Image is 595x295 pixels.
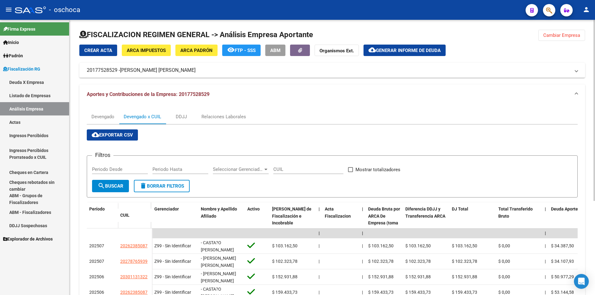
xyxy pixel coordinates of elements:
[498,259,510,264] span: $ 0,00
[551,290,574,295] span: $ 53.144,58
[91,113,114,120] div: Devengado
[89,243,104,248] span: 202507
[272,290,297,295] span: $ 159.433,73
[222,45,261,56] button: FTP - SSS
[272,206,311,226] span: [PERSON_NAME] de Fiscalización e Incobrable
[449,202,496,244] datatable-header-cell: DJ Total
[452,206,468,211] span: DJ Total
[270,48,280,53] span: ABM
[120,290,148,295] span: 20262385087
[551,243,574,248] span: $ 34.387,50
[139,183,184,189] span: Borrar Filtros
[498,206,533,219] span: Total Transferido Bruto
[362,290,363,295] span: |
[98,182,105,189] mat-icon: search
[405,259,431,264] span: $ 102.323,78
[325,206,351,219] span: Acta Fiscalizacion
[319,290,320,295] span: |
[538,30,585,41] button: Cambiar Empresa
[551,259,574,264] span: $ 34.107,93
[368,290,394,295] span: $ 159.433,73
[551,274,574,279] span: $ 50.977,29
[362,206,363,211] span: |
[152,202,198,244] datatable-header-cell: Gerenciador
[79,85,585,104] mat-expansion-panel-header: Aportes y Contribuciones de la Empresa: 20177528529
[405,290,431,295] span: $ 159.433,73
[498,290,510,295] span: $ 0,00
[92,131,99,138] mat-icon: cloud_download
[362,231,363,236] span: |
[545,243,546,248] span: |
[498,243,510,248] span: $ 0,00
[362,259,363,264] span: |
[368,46,376,54] mat-icon: cloud_download
[120,67,196,74] span: [PERSON_NAME] [PERSON_NAME]
[405,206,445,219] span: Diferencia DDJJ y Transferencia ARCA
[368,274,394,279] span: $ 152.931,88
[583,6,590,13] mat-icon: person
[319,259,320,264] span: |
[201,256,236,268] span: - [PERSON_NAME] [PERSON_NAME]
[201,271,236,283] span: - [PERSON_NAME] [PERSON_NAME]
[175,45,218,56] button: ARCA Padrón
[272,274,297,279] span: $ 152.931,88
[118,209,152,222] datatable-header-cell: CUIL
[213,167,263,172] span: Seleccionar Gerenciador
[84,48,112,53] span: Crear Acta
[315,45,359,56] button: Organismos Ext.
[79,30,313,40] h1: FISCALIZACION REGIMEN GENERAL -> Análisis Empresa Aportante
[545,231,546,236] span: |
[362,274,363,279] span: |
[405,274,431,279] span: $ 152.931,88
[154,259,191,264] span: Z99 - Sin Identificar
[5,6,12,13] mat-icon: menu
[452,259,477,264] span: $ 102.323,78
[362,243,363,248] span: |
[364,45,446,56] button: Generar informe de deuda
[3,52,23,59] span: Padrón
[120,213,130,218] span: CUIL
[320,48,354,54] strong: Organismos Ext.
[89,274,104,279] span: 202506
[154,290,191,295] span: Z99 - Sin Identificar
[405,243,431,248] span: $ 103.162,50
[265,45,285,56] button: ABM
[134,180,190,192] button: Borrar Filtros
[452,243,477,248] span: $ 103.162,50
[3,26,35,33] span: Firma Express
[3,66,40,72] span: Fiscalización RG
[122,45,171,56] button: ARCA Impuestos
[545,206,546,211] span: |
[545,290,546,295] span: |
[542,202,549,244] datatable-header-cell: |
[201,240,234,252] span: - CASTA?O [PERSON_NAME]
[87,67,570,74] mat-panel-title: 20177528529 -
[154,206,179,211] span: Gerenciador
[120,259,148,264] span: 20278765939
[549,202,595,244] datatable-header-cell: Deuda Aporte
[319,206,320,211] span: |
[198,202,245,244] datatable-header-cell: Nombre y Apellido Afiliado
[139,182,147,189] mat-icon: delete
[87,202,118,228] datatable-header-cell: Período
[245,202,270,244] datatable-header-cell: Activo
[574,274,589,289] div: Open Intercom Messenger
[498,274,510,279] span: $ 0,00
[319,274,320,279] span: |
[154,243,191,248] span: Z99 - Sin Identificar
[359,202,366,244] datatable-header-cell: |
[319,243,320,248] span: |
[403,202,449,244] datatable-header-cell: Diferencia DDJJ y Transferencia ARCA
[545,259,546,264] span: |
[127,48,166,53] span: ARCA Impuestos
[87,91,209,97] span: Aportes y Contribuciones de la Empresa: 20177528529
[201,113,246,120] div: Relaciones Laborales
[3,39,19,46] span: Inicio
[180,48,213,53] span: ARCA Padrón
[79,45,117,56] button: Crear Acta
[79,63,585,78] mat-expansion-panel-header: 20177528529 -[PERSON_NAME] [PERSON_NAME]
[49,3,80,17] span: - oschoca
[366,202,403,244] datatable-header-cell: Deuda Bruta por ARCA De Empresa (toma en cuenta todos los afiliados)
[247,206,260,211] span: Activo
[124,113,161,120] div: Devengado x CUIL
